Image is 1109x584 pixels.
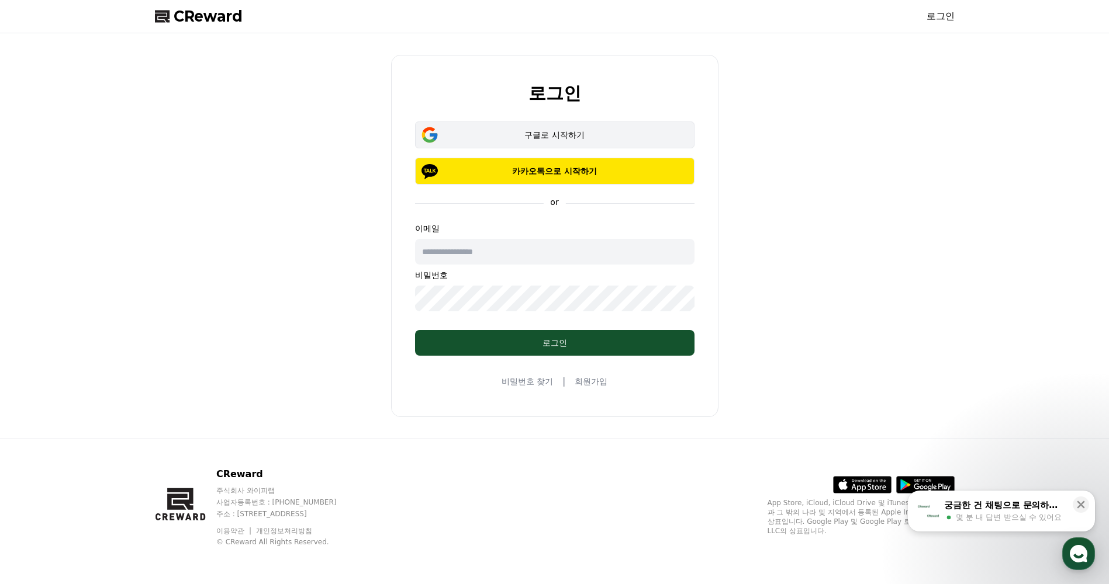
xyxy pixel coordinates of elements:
p: CReward [216,467,359,481]
p: 비밀번호 [415,269,695,281]
span: CReward [174,7,243,26]
span: 설정 [181,388,195,397]
a: 비밀번호 찾기 [502,376,553,387]
a: 홈 [4,370,77,399]
p: or [543,196,565,208]
div: 로그인 [438,337,671,349]
div: 구글로 시작하기 [432,129,678,141]
a: 회원가입 [575,376,607,387]
h2: 로그인 [528,84,581,103]
p: 사업자등록번호 : [PHONE_NUMBER] [216,498,359,507]
p: 주식회사 와이피랩 [216,486,359,495]
a: 개인정보처리방침 [256,527,312,535]
a: 대화 [77,370,151,399]
p: 주소 : [STREET_ADDRESS] [216,509,359,519]
span: 홈 [37,388,44,397]
button: 카카오톡으로 시작하기 [415,158,695,185]
a: 로그인 [927,9,955,23]
a: 이용약관 [216,527,253,535]
p: App Store, iCloud, iCloud Drive 및 iTunes Store는 미국과 그 밖의 나라 및 지역에서 등록된 Apple Inc.의 서비스 상표입니다. Goo... [768,498,955,536]
a: 설정 [151,370,224,399]
p: © CReward All Rights Reserved. [216,537,359,547]
p: 카카오톡으로 시작하기 [432,165,678,177]
button: 로그인 [415,330,695,356]
button: 구글로 시작하기 [415,121,695,148]
a: CReward [155,7,243,26]
p: 이메일 [415,223,695,234]
span: 대화 [107,388,121,398]
span: | [562,374,565,388]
